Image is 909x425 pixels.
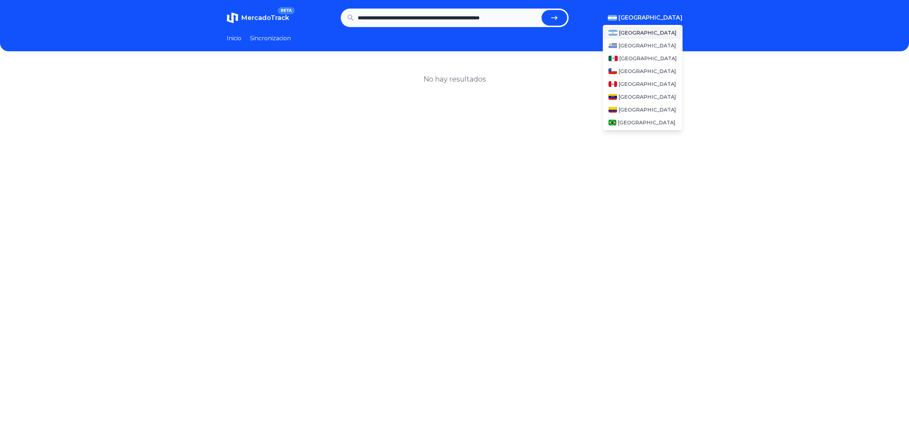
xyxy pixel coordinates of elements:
[618,68,676,75] span: [GEOGRAPHIC_DATA]
[608,14,683,22] button: [GEOGRAPHIC_DATA]
[608,94,617,100] img: Venezuela
[603,116,683,129] a: Brasil[GEOGRAPHIC_DATA]
[603,90,683,103] a: Venezuela[GEOGRAPHIC_DATA]
[250,34,291,43] a: Sincronizacion
[603,78,683,90] a: Peru[GEOGRAPHIC_DATA]
[618,106,676,113] span: [GEOGRAPHIC_DATA]
[608,120,617,125] img: Brasil
[603,52,683,65] a: Mexico[GEOGRAPHIC_DATA]
[603,65,683,78] a: Chile[GEOGRAPHIC_DATA]
[618,42,676,49] span: [GEOGRAPHIC_DATA]
[619,55,677,62] span: [GEOGRAPHIC_DATA]
[608,43,617,48] img: Uruguay
[423,74,486,84] h1: No hay resultados
[603,26,683,39] a: Argentina[GEOGRAPHIC_DATA]
[619,29,676,36] span: [GEOGRAPHIC_DATA]
[227,12,289,24] a: MercadoTrackBETA
[608,107,617,113] img: Colombia
[227,34,241,43] a: Inicio
[603,39,683,52] a: Uruguay[GEOGRAPHIC_DATA]
[608,15,617,21] img: Argentina
[241,14,289,22] span: MercadoTrack
[608,56,618,61] img: Mexico
[608,30,618,36] img: Argentina
[608,68,617,74] img: Chile
[227,12,238,24] img: MercadoTrack
[618,93,676,100] span: [GEOGRAPHIC_DATA]
[618,119,675,126] span: [GEOGRAPHIC_DATA]
[278,7,294,14] span: BETA
[618,81,676,88] span: [GEOGRAPHIC_DATA]
[608,81,617,87] img: Peru
[603,103,683,116] a: Colombia[GEOGRAPHIC_DATA]
[618,14,683,22] span: [GEOGRAPHIC_DATA]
